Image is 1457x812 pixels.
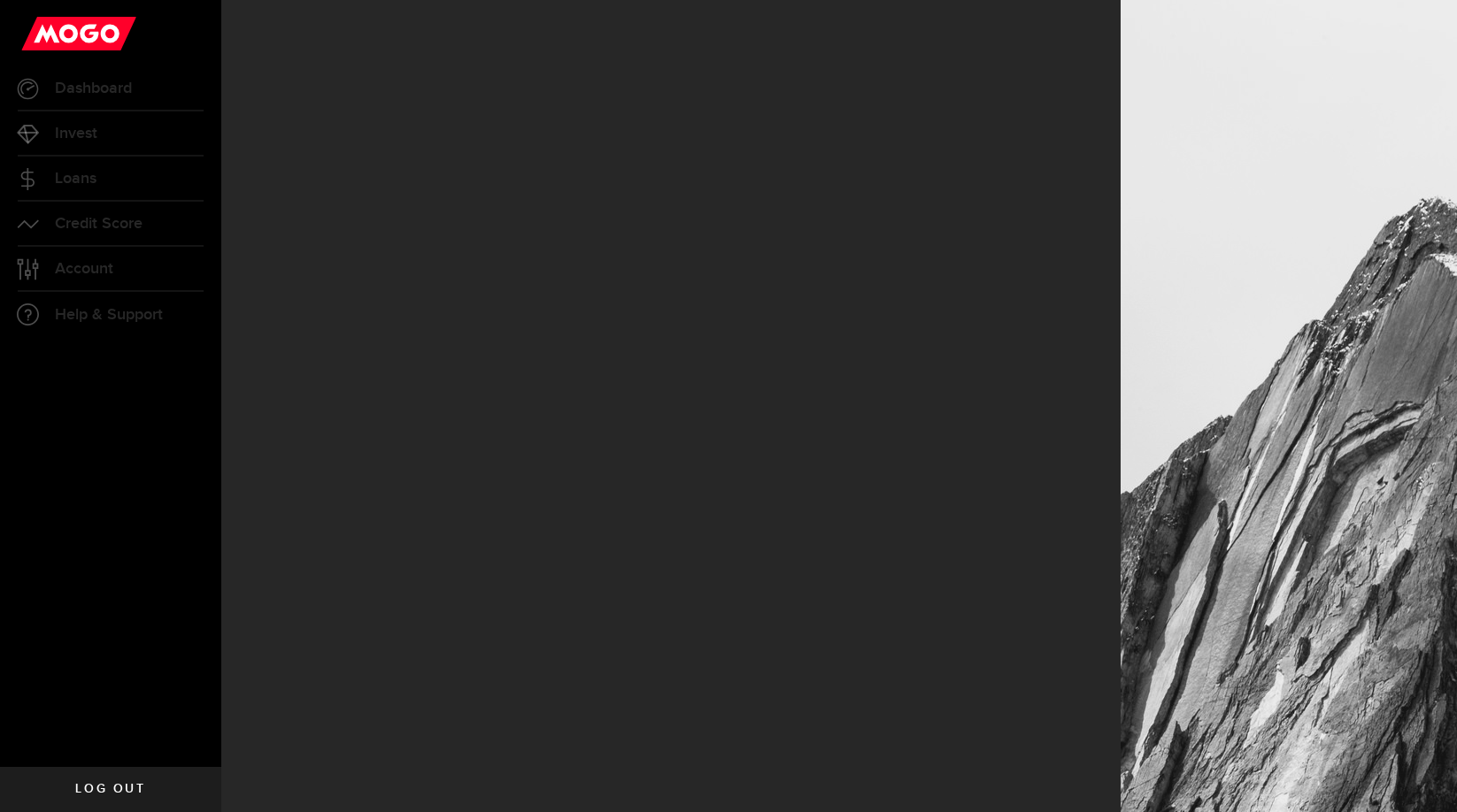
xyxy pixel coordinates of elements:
span: Loans [55,171,96,187]
span: Dashboard [55,80,132,96]
span: Help & Support [55,307,163,323]
span: Log out [75,783,145,795]
span: Credit Score [55,216,143,232]
span: Invest [55,126,97,142]
span: Account [55,261,113,277]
